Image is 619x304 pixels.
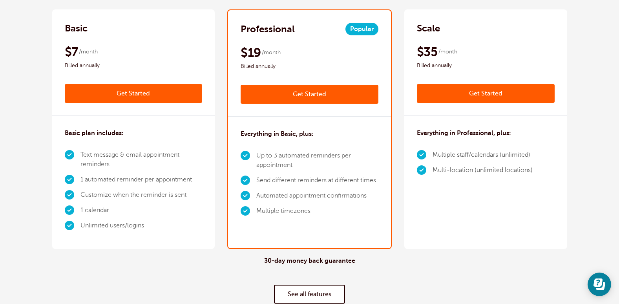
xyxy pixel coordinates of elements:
[65,84,203,103] a: Get Started
[433,147,533,163] li: Multiple staff/calendars (unlimited)
[241,85,378,104] a: Get Started
[256,148,378,173] li: Up to 3 automated reminders per appointment
[241,129,314,139] h3: Everything in Basic, plus:
[417,61,555,70] span: Billed annually
[256,203,378,219] li: Multiple timezones
[80,218,203,233] li: Unlimited users/logins
[256,173,378,188] li: Send different reminders at different times
[80,203,203,218] li: 1 calendar
[65,61,203,70] span: Billed annually
[345,23,378,35] span: Popular
[588,273,611,296] iframe: Resource center
[80,147,203,172] li: Text message & email appointment reminders
[65,128,124,138] h3: Basic plan includes:
[65,44,78,60] span: $7
[80,187,203,203] li: Customize when the reminder is sent
[274,285,345,304] a: See all features
[256,188,378,203] li: Automated appointment confirmations
[433,163,533,178] li: Multi-location (unlimited locations)
[79,47,98,57] span: /month
[417,84,555,103] a: Get Started
[241,23,295,35] h2: Professional
[65,22,88,35] h2: Basic
[262,48,281,57] span: /month
[417,44,437,60] span: $35
[438,47,457,57] span: /month
[264,257,355,265] h4: 30-day money back guarantee
[417,128,511,138] h3: Everything in Professional, plus:
[241,45,261,60] span: $19
[417,22,440,35] h2: Scale
[80,172,203,187] li: 1 automated reminder per appointment
[241,62,378,71] span: Billed annually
